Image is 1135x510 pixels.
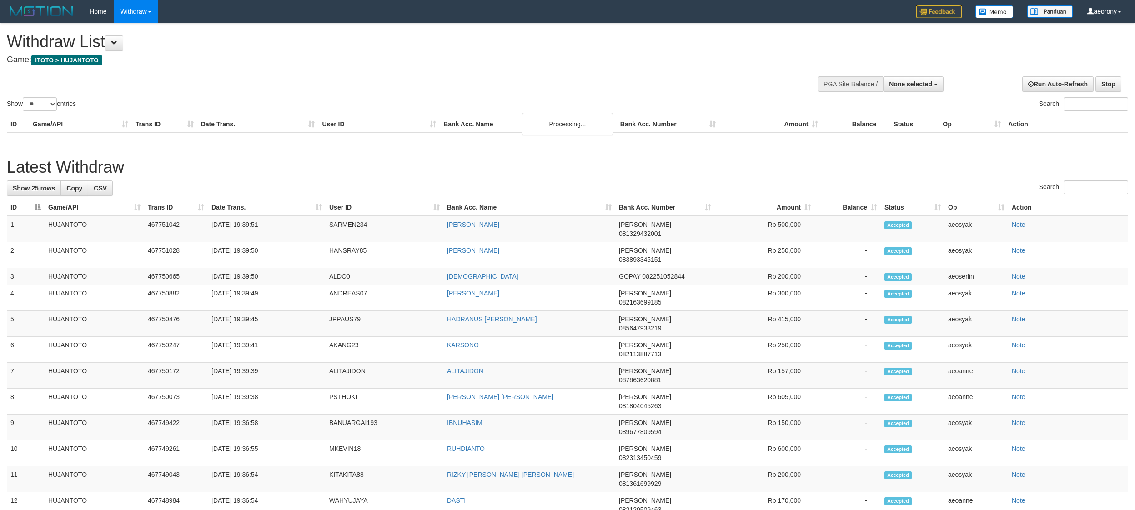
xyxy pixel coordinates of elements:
[890,116,939,133] th: Status
[326,415,443,440] td: BANUARGAI193
[944,311,1008,337] td: aeosyak
[619,350,661,358] span: Copy 082113887713 to clipboard
[715,389,814,415] td: Rp 605,000
[944,440,1008,466] td: aeosyak
[45,337,144,363] td: HUJANTOTO
[45,440,144,466] td: HUJANTOTO
[975,5,1014,18] img: Button%20Memo.svg
[197,116,319,133] th: Date Trans.
[447,367,483,375] a: ALITAJIDON
[7,466,45,492] td: 11
[88,180,113,196] a: CSV
[814,415,881,440] td: -
[715,199,814,216] th: Amount: activate to sort column ascending
[13,185,55,192] span: Show 25 rows
[619,419,671,426] span: [PERSON_NAME]
[715,216,814,242] td: Rp 500,000
[944,199,1008,216] th: Op: activate to sort column ascending
[208,389,326,415] td: [DATE] 19:39:38
[619,341,671,349] span: [PERSON_NAME]
[447,341,479,349] a: KARSONO
[715,285,814,311] td: Rp 300,000
[619,256,661,263] span: Copy 083893345151 to clipboard
[889,80,932,88] span: None selected
[23,97,57,111] select: Showentries
[1064,180,1128,194] input: Search:
[619,299,661,306] span: Copy 082163699185 to clipboard
[144,337,208,363] td: 467750247
[45,199,144,216] th: Game/API: activate to sort column ascending
[642,273,684,280] span: Copy 082251052844 to clipboard
[447,471,574,478] a: RIZKY [PERSON_NAME] [PERSON_NAME]
[7,97,76,111] label: Show entries
[447,221,499,228] a: [PERSON_NAME]
[7,242,45,268] td: 2
[326,311,443,337] td: JPPAUS79
[208,268,326,285] td: [DATE] 19:39:50
[31,55,102,65] span: ITOTO > HUJANTOTO
[884,471,912,479] span: Accepted
[447,445,485,452] a: RUHDIANTO
[45,268,144,285] td: HUJANTOTO
[619,367,671,375] span: [PERSON_NAME]
[1012,445,1025,452] a: Note
[916,5,962,18] img: Feedback.jpg
[66,185,82,192] span: Copy
[619,315,671,323] span: [PERSON_NAME]
[1012,471,1025,478] a: Note
[318,116,440,133] th: User ID
[619,497,671,504] span: [PERSON_NAME]
[45,311,144,337] td: HUJANTOTO
[443,199,615,216] th: Bank Acc. Name: activate to sort column ascending
[814,363,881,389] td: -
[881,199,944,216] th: Status: activate to sort column ascending
[619,445,671,452] span: [PERSON_NAME]
[814,268,881,285] td: -
[884,420,912,427] span: Accepted
[619,230,661,237] span: Copy 081329432001 to clipboard
[326,268,443,285] td: ALDO0
[45,285,144,311] td: HUJANTOTO
[440,116,617,133] th: Bank Acc. Name
[884,445,912,453] span: Accepted
[884,273,912,281] span: Accepted
[944,363,1008,389] td: aeoanne
[619,480,661,487] span: Copy 081361699929 to clipboard
[447,419,482,426] a: IBNUHASIM
[326,199,443,216] th: User ID: activate to sort column ascending
[814,466,881,492] td: -
[326,389,443,415] td: PSTHOKI
[7,337,45,363] td: 6
[814,311,881,337] td: -
[45,242,144,268] td: HUJANTOTO
[132,116,197,133] th: Trans ID
[1012,315,1025,323] a: Note
[619,273,640,280] span: GOPAY
[144,199,208,216] th: Trans ID: activate to sort column ascending
[715,268,814,285] td: Rp 200,000
[715,242,814,268] td: Rp 250,000
[144,242,208,268] td: 467751028
[814,285,881,311] td: -
[619,402,661,410] span: Copy 081804045263 to clipboard
[814,440,881,466] td: -
[1039,97,1128,111] label: Search:
[7,389,45,415] td: 8
[326,337,443,363] td: AKANG23
[719,116,822,133] th: Amount
[45,216,144,242] td: HUJANTOTO
[884,316,912,324] span: Accepted
[208,242,326,268] td: [DATE] 19:39:50
[883,76,944,92] button: None selected
[447,273,518,280] a: [DEMOGRAPHIC_DATA]
[1012,393,1025,400] a: Note
[208,216,326,242] td: [DATE] 19:39:51
[7,199,45,216] th: ID: activate to sort column descending
[208,199,326,216] th: Date Trans.: activate to sort column ascending
[1004,116,1128,133] th: Action
[1008,199,1128,216] th: Action
[7,5,76,18] img: MOTION_logo.png
[326,285,443,311] td: ANDREAS07
[1012,273,1025,280] a: Note
[944,415,1008,440] td: aeosyak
